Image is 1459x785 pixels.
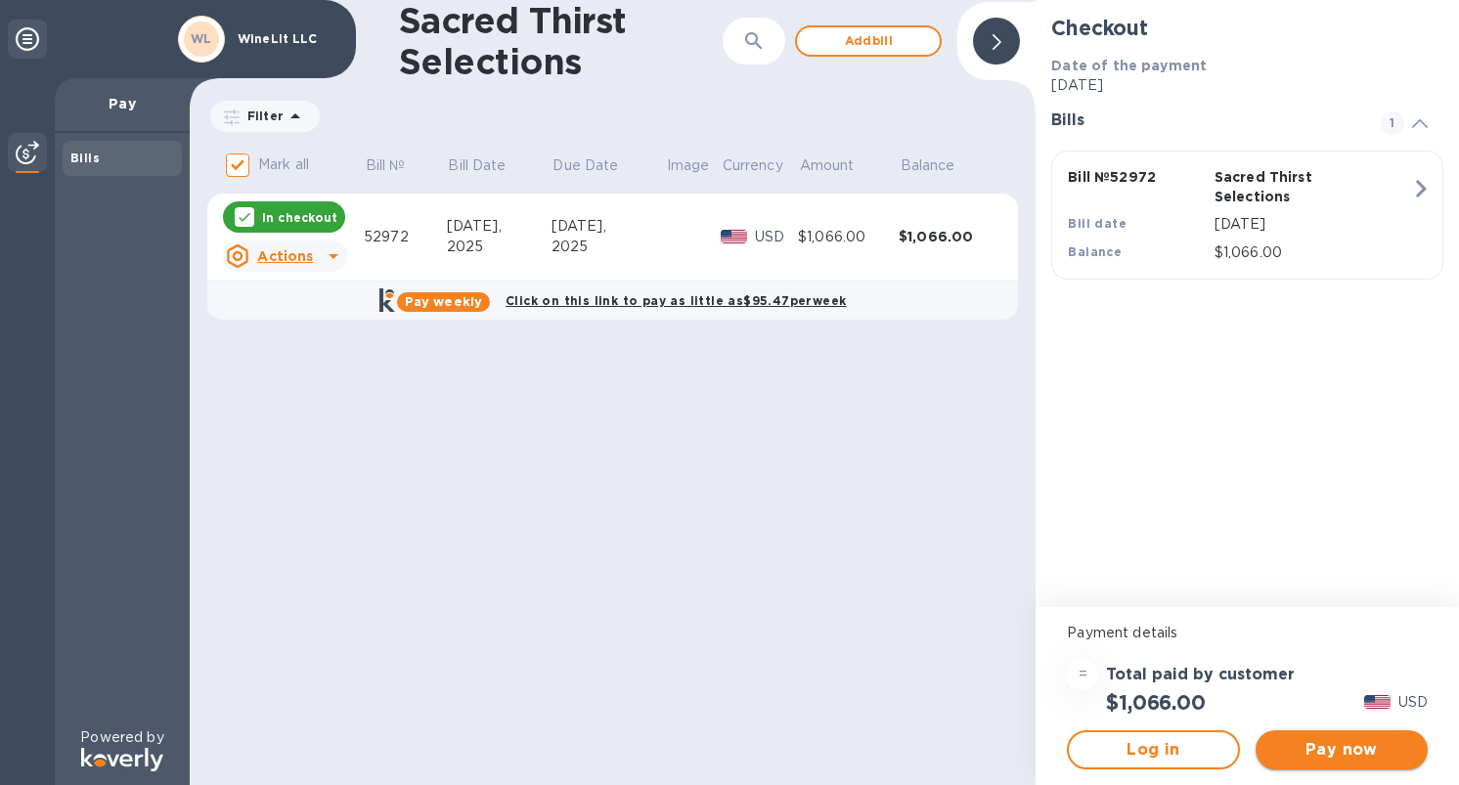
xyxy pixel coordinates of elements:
[191,31,212,46] b: WL
[1068,167,1206,187] p: Bill № 52972
[1106,690,1205,715] h2: $1,066.00
[800,155,880,176] span: Amount
[448,155,531,176] span: Bill Date
[552,237,665,257] div: 2025
[755,227,798,247] p: USD
[667,155,710,176] p: Image
[238,32,335,46] p: WineLit LLC
[262,209,337,226] p: In checkout
[1068,244,1122,259] b: Balance
[1051,75,1443,96] p: [DATE]
[1106,666,1295,684] h3: Total paid by customer
[70,94,174,113] p: Pay
[1381,111,1404,135] span: 1
[1215,214,1411,235] p: [DATE]
[901,155,981,176] span: Balance
[553,155,643,176] span: Due Date
[70,151,100,165] b: Bills
[901,155,955,176] p: Balance
[1215,242,1411,263] p: $1,066.00
[1067,730,1239,769] button: Log in
[552,216,665,237] div: [DATE],
[795,25,942,57] button: Addbill
[1051,16,1443,40] h2: Checkout
[813,29,924,53] span: Add bill
[721,230,747,243] img: USD
[1051,151,1443,280] button: Bill №52972Sacred Thirst SelectionsBill date[DATE]Balance$1,066.00
[448,155,506,176] p: Bill Date
[1067,659,1098,690] div: =
[366,155,406,176] p: Bill №
[447,216,552,237] div: [DATE],
[800,155,855,176] p: Amount
[366,155,431,176] span: Bill №
[447,237,552,257] div: 2025
[1051,58,1207,73] b: Date of the payment
[1084,738,1221,762] span: Log in
[257,248,313,264] u: Actions
[81,748,163,771] img: Logo
[1398,692,1428,713] p: USD
[240,108,284,124] p: Filter
[1068,216,1127,231] b: Bill date
[364,227,447,247] div: 52972
[1271,738,1412,762] span: Pay now
[723,155,783,176] p: Currency
[80,727,163,748] p: Powered by
[798,227,899,247] div: $1,066.00
[553,155,618,176] p: Due Date
[258,154,309,175] p: Mark all
[1364,695,1391,709] img: USD
[1215,167,1352,206] p: Sacred Thirst Selections
[899,227,999,246] div: $1,066.00
[405,294,482,309] b: Pay weekly
[1256,730,1428,769] button: Pay now
[1051,111,1357,130] h3: Bills
[1067,623,1428,643] p: Payment details
[506,293,846,308] b: Click on this link to pay as little as $95.47 per week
